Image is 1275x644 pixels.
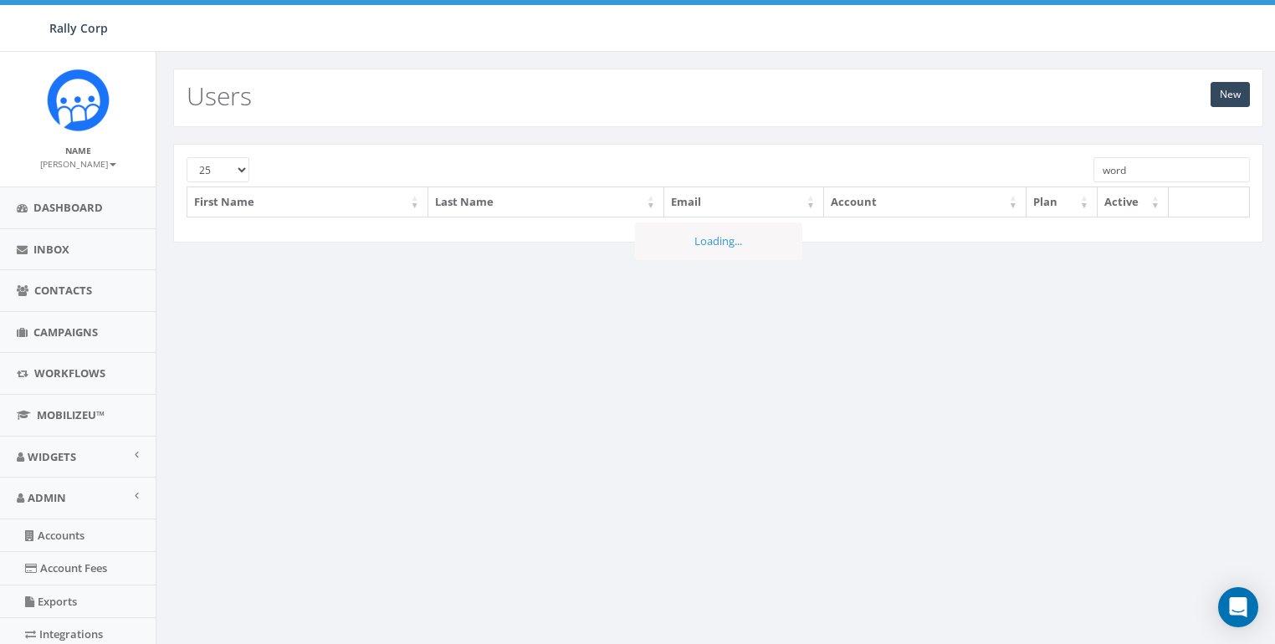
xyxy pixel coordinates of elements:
[65,145,91,156] small: Name
[428,187,664,217] th: Last Name
[1211,82,1250,107] a: New
[33,325,98,340] span: Campaigns
[33,200,103,215] span: Dashboard
[40,156,116,171] a: [PERSON_NAME]
[33,242,69,257] span: Inbox
[28,449,76,464] span: Widgets
[824,187,1027,217] th: Account
[1098,187,1169,217] th: Active
[187,82,252,110] h2: Users
[28,490,66,505] span: Admin
[40,158,116,170] small: [PERSON_NAME]
[664,187,824,217] th: Email
[37,407,105,422] span: MobilizeU™
[34,283,92,298] span: Contacts
[635,222,802,260] div: Loading...
[1027,187,1098,217] th: Plan
[1093,157,1250,182] input: Type to search
[47,69,110,131] img: Icon_1.png
[34,365,105,381] span: Workflows
[1218,587,1258,627] div: Open Intercom Messenger
[49,20,108,36] span: Rally Corp
[187,187,428,217] th: First Name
